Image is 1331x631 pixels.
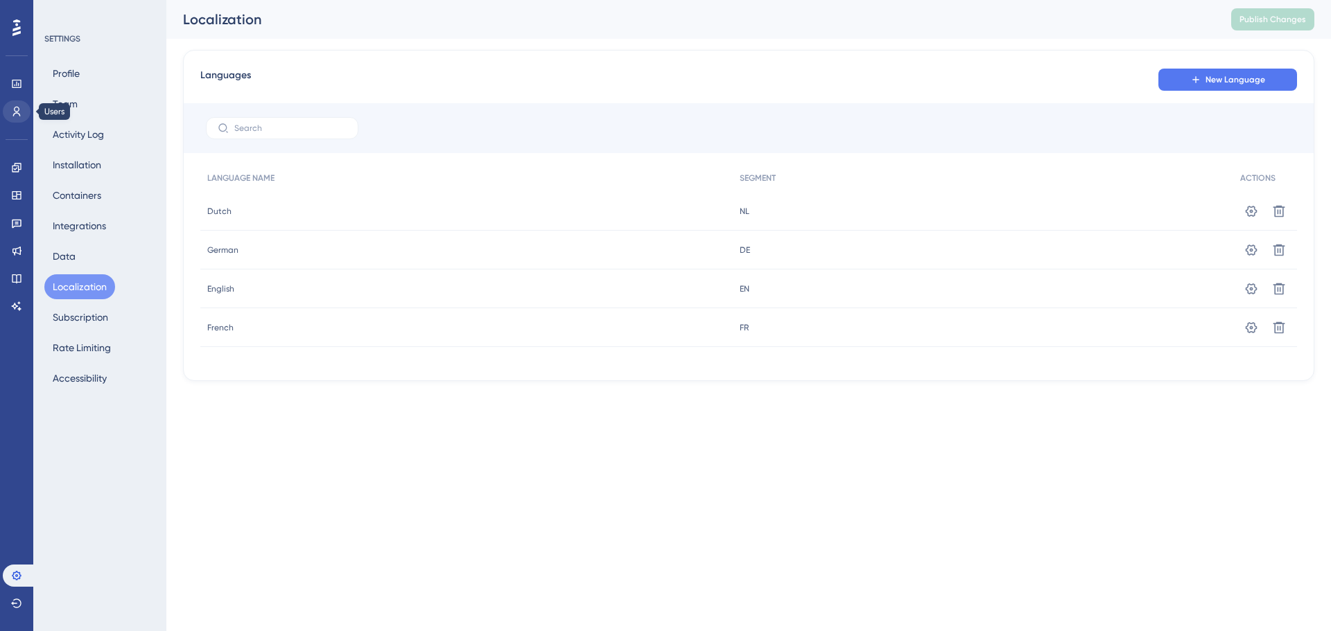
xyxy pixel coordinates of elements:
[44,213,114,238] button: Integrations
[740,322,749,333] span: FR
[44,366,115,391] button: Accessibility
[234,123,347,133] input: Search
[183,10,1197,29] div: Localization
[207,245,238,256] span: German
[44,335,119,360] button: Rate Limiting
[1239,14,1306,25] span: Publish Changes
[207,283,234,294] span: English
[44,33,157,44] div: SETTINGS
[44,91,86,116] button: Team
[1158,69,1297,91] button: New Language
[740,283,749,294] span: EN
[200,67,251,92] span: Languages
[44,274,115,299] button: Localization
[44,183,110,208] button: Containers
[740,206,749,217] span: NL
[740,245,750,256] span: DE
[44,244,84,269] button: Data
[44,61,88,86] button: Profile
[1206,74,1265,85] span: New Language
[740,172,776,184] span: SEGMENT
[44,152,110,177] button: Installation
[207,206,232,217] span: Dutch
[44,305,116,330] button: Subscription
[207,172,275,184] span: LANGUAGE NAME
[44,122,112,147] button: Activity Log
[207,322,234,333] span: French
[1231,8,1314,30] button: Publish Changes
[1240,172,1276,184] span: ACTIONS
